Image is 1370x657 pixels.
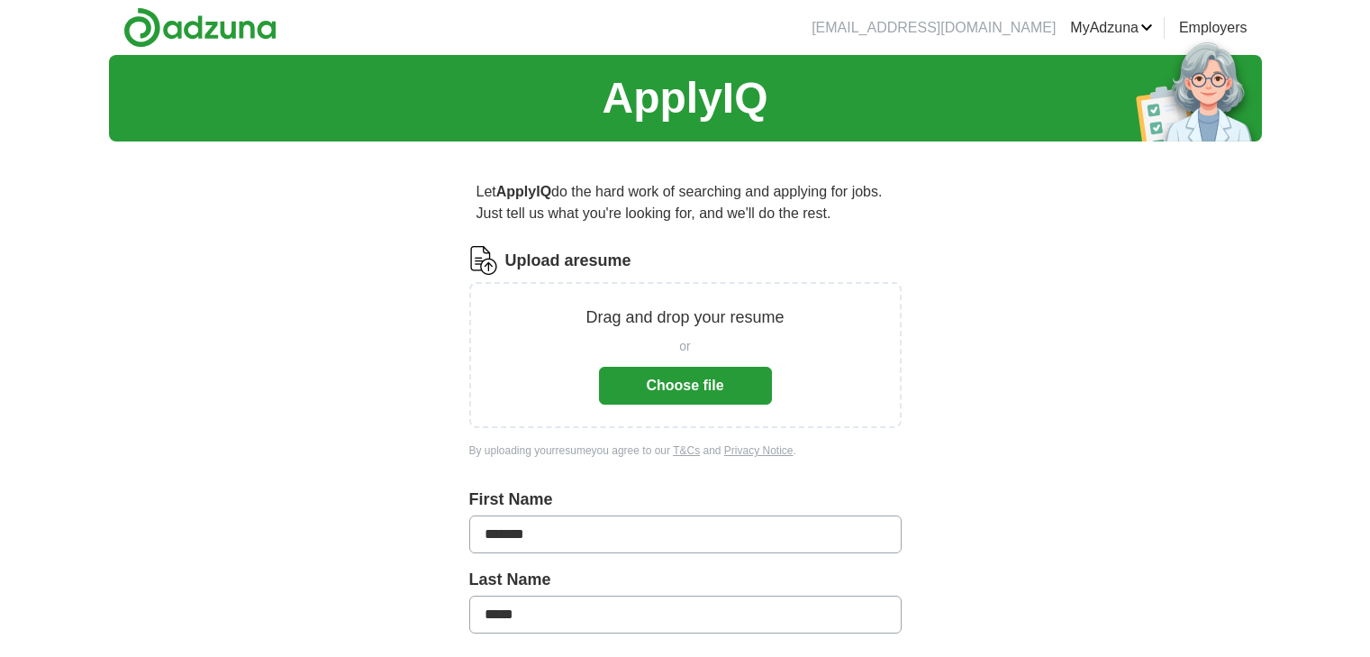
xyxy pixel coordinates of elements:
[469,488,902,512] label: First Name
[673,444,700,457] a: T&Cs
[469,443,902,459] div: By uploading your resume you agree to our and .
[469,174,902,232] p: Let do the hard work of searching and applying for jobs. Just tell us what you're looking for, an...
[679,337,690,356] span: or
[469,568,902,592] label: Last Name
[724,444,794,457] a: Privacy Notice
[812,17,1056,39] li: [EMAIL_ADDRESS][DOMAIN_NAME]
[585,306,784,330] p: Drag and drop your resume
[123,7,277,48] img: Adzuna logo
[602,66,767,131] h1: ApplyIQ
[469,246,498,275] img: CV Icon
[496,184,551,199] strong: ApplyIQ
[1070,17,1153,39] a: MyAdzuna
[599,367,772,405] button: Choose file
[505,249,631,273] label: Upload a resume
[1179,17,1248,39] a: Employers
